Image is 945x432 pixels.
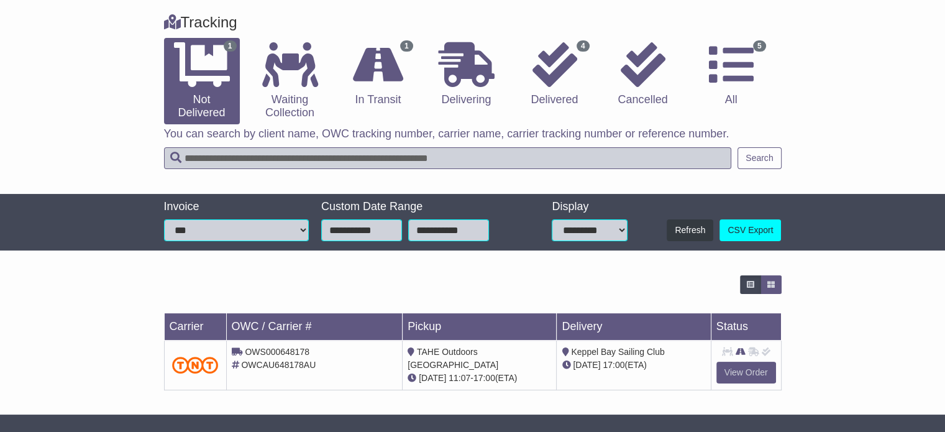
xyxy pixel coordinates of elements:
[224,40,237,52] span: 1
[573,360,600,370] span: [DATE]
[164,200,309,214] div: Invoice
[577,40,590,52] span: 4
[400,40,413,52] span: 1
[245,347,309,357] span: OWS000648178
[517,38,593,111] a: 4 Delivered
[693,38,769,111] a: 5 All
[737,147,781,169] button: Search
[753,40,766,52] span: 5
[562,359,705,372] div: (ETA)
[172,357,219,374] img: TNT_Domestic.png
[158,14,788,32] div: Tracking
[473,373,495,383] span: 17:00
[164,127,782,141] p: You can search by client name, OWC tracking number, carrier name, carrier tracking number or refe...
[340,38,416,111] a: 1 In Transit
[449,373,470,383] span: 11:07
[241,360,316,370] span: OWCAU648178AU
[557,313,711,341] td: Delivery
[321,200,519,214] div: Custom Date Range
[252,38,328,124] a: Waiting Collection
[419,373,446,383] span: [DATE]
[605,38,681,111] a: Cancelled
[719,219,781,241] a: CSV Export
[408,347,498,370] span: TAHE Outdoors [GEOGRAPHIC_DATA]
[403,313,557,341] td: Pickup
[226,313,403,341] td: OWC / Carrier #
[716,362,776,384] a: View Order
[429,38,504,111] a: Delivering
[408,372,551,385] div: - (ETA)
[552,200,628,214] div: Display
[711,313,781,341] td: Status
[667,219,713,241] button: Refresh
[603,360,624,370] span: 17:00
[571,347,664,357] span: Keppel Bay Sailing Club
[164,313,226,341] td: Carrier
[164,38,240,124] a: 1 Not Delivered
